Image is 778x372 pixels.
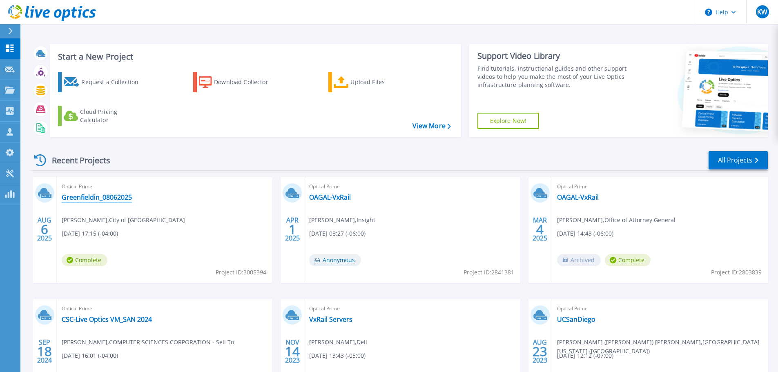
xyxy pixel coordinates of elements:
[557,254,601,266] span: Archived
[464,268,514,277] span: Project ID: 2841381
[711,268,762,277] span: Project ID: 2803839
[309,216,375,225] span: [PERSON_NAME] , Insight
[31,150,121,170] div: Recent Projects
[285,336,300,366] div: NOV 2023
[477,65,630,89] div: Find tutorials, instructional guides and other support videos to help you make the most of your L...
[62,216,185,225] span: [PERSON_NAME] , City of [GEOGRAPHIC_DATA]
[477,113,539,129] a: Explore Now!
[62,315,152,323] a: CSC-Live Optics VM_SAN 2024
[41,226,48,233] span: 6
[533,348,547,355] span: 23
[309,254,361,266] span: Anonymous
[62,182,268,191] span: Optical Prime
[536,226,544,233] span: 4
[412,122,450,130] a: View More
[62,254,107,266] span: Complete
[309,229,366,238] span: [DATE] 08:27 (-06:00)
[37,214,52,244] div: AUG 2025
[557,338,768,356] span: [PERSON_NAME] ([PERSON_NAME]) [PERSON_NAME] , [GEOGRAPHIC_DATA][US_STATE] ([GEOGRAPHIC_DATA])
[62,351,118,360] span: [DATE] 16:01 (-04:00)
[557,304,763,313] span: Optical Prime
[557,182,763,191] span: Optical Prime
[309,338,367,347] span: [PERSON_NAME] , Dell
[328,72,419,92] a: Upload Files
[557,193,599,201] a: OAGAL-VxRail
[309,315,352,323] a: VxRail Servers
[557,351,613,360] span: [DATE] 12:12 (-07:00)
[309,193,351,201] a: OAGAL-VxRail
[214,74,279,90] div: Download Collector
[58,106,149,126] a: Cloud Pricing Calculator
[605,254,651,266] span: Complete
[62,193,132,201] a: Greenfieldin_08062025
[557,216,675,225] span: [PERSON_NAME] , Office of Attorney General
[289,226,296,233] span: 1
[350,74,416,90] div: Upload Files
[58,72,149,92] a: Request a Collection
[532,336,548,366] div: AUG 2023
[557,229,613,238] span: [DATE] 14:43 (-06:00)
[532,214,548,244] div: MAR 2025
[709,151,768,169] a: All Projects
[58,52,450,61] h3: Start a New Project
[62,304,268,313] span: Optical Prime
[557,315,595,323] a: UCSanDiego
[477,51,630,61] div: Support Video Library
[757,9,767,15] span: KW
[193,72,284,92] a: Download Collector
[62,229,118,238] span: [DATE] 17:15 (-04:00)
[309,351,366,360] span: [DATE] 13:43 (-05:00)
[285,348,300,355] span: 14
[309,182,515,191] span: Optical Prime
[309,304,515,313] span: Optical Prime
[37,336,52,366] div: SEP 2024
[80,108,145,124] div: Cloud Pricing Calculator
[62,338,234,347] span: [PERSON_NAME] , COMPUTER SCIENCES CORPORATION - Sell To
[81,74,147,90] div: Request a Collection
[37,348,52,355] span: 18
[285,214,300,244] div: APR 2025
[216,268,266,277] span: Project ID: 3005394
